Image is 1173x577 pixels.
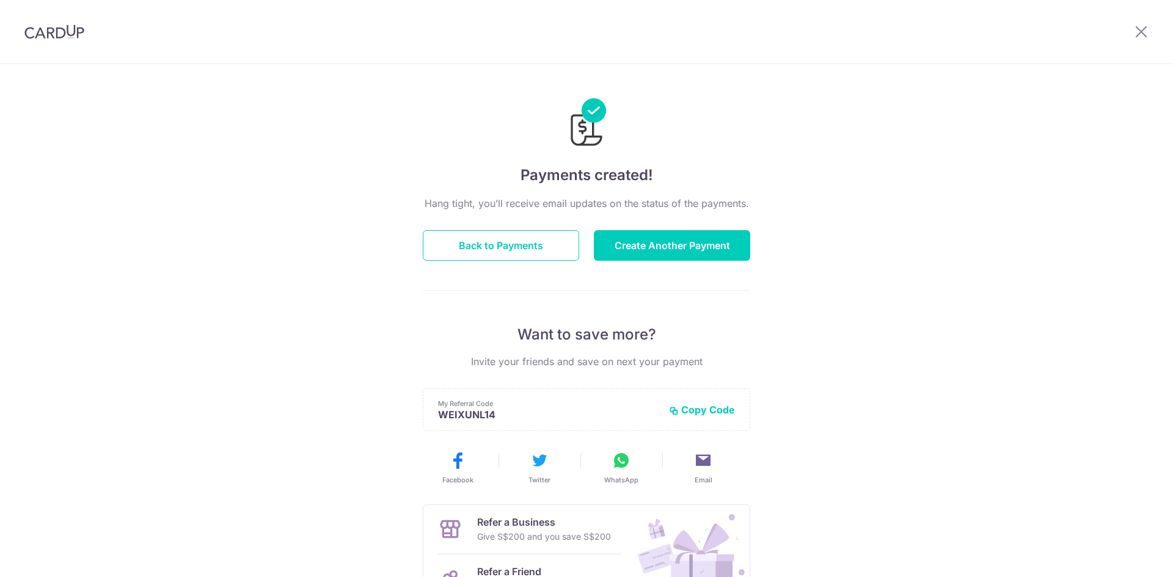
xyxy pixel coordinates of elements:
[667,451,739,485] button: Email
[442,475,473,485] span: Facebook
[423,325,750,344] p: Want to save more?
[422,451,494,485] button: Facebook
[423,164,750,186] h4: Payments created!
[477,529,611,544] p: Give S$200 and you save S$200
[594,230,750,261] button: Create Another Payment
[477,515,611,529] p: Refer a Business
[423,230,579,261] button: Back to Payments
[669,404,735,416] button: Copy Code
[423,354,750,369] p: Invite your friends and save on next your payment
[604,475,638,485] span: WhatsApp
[24,24,84,39] img: CardUp
[567,98,606,150] img: Payments
[438,408,659,421] p: WEIXUNL14
[423,196,750,211] p: Hang tight, you’ll receive email updates on the status of the payments.
[585,451,657,485] button: WhatsApp
[695,475,712,485] span: Email
[528,475,550,485] span: Twitter
[503,451,576,485] button: Twitter
[438,399,659,408] p: My Referral Code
